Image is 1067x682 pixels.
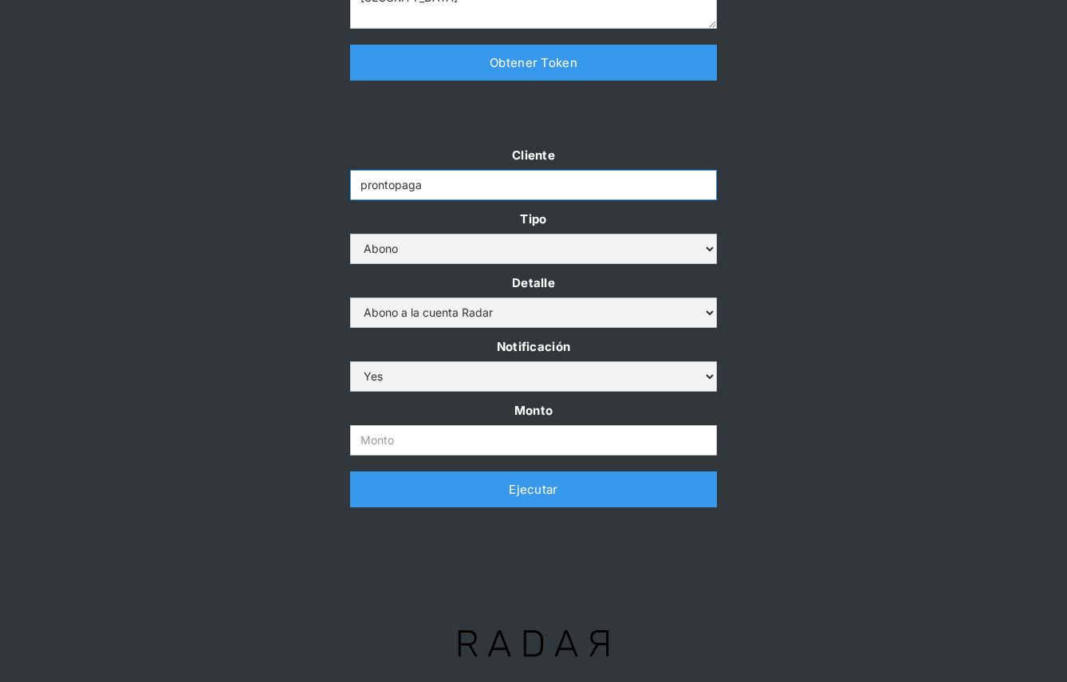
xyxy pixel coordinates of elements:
[350,45,717,81] a: Obtener Token
[350,425,717,455] input: Monto
[350,336,717,357] label: Notificación
[350,471,717,507] a: Ejecutar
[350,208,717,230] label: Tipo
[350,170,717,200] input: Example Text
[350,144,717,455] form: Form
[350,272,717,294] label: Detalle
[350,400,717,421] label: Monto
[350,144,717,166] label: Cliente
